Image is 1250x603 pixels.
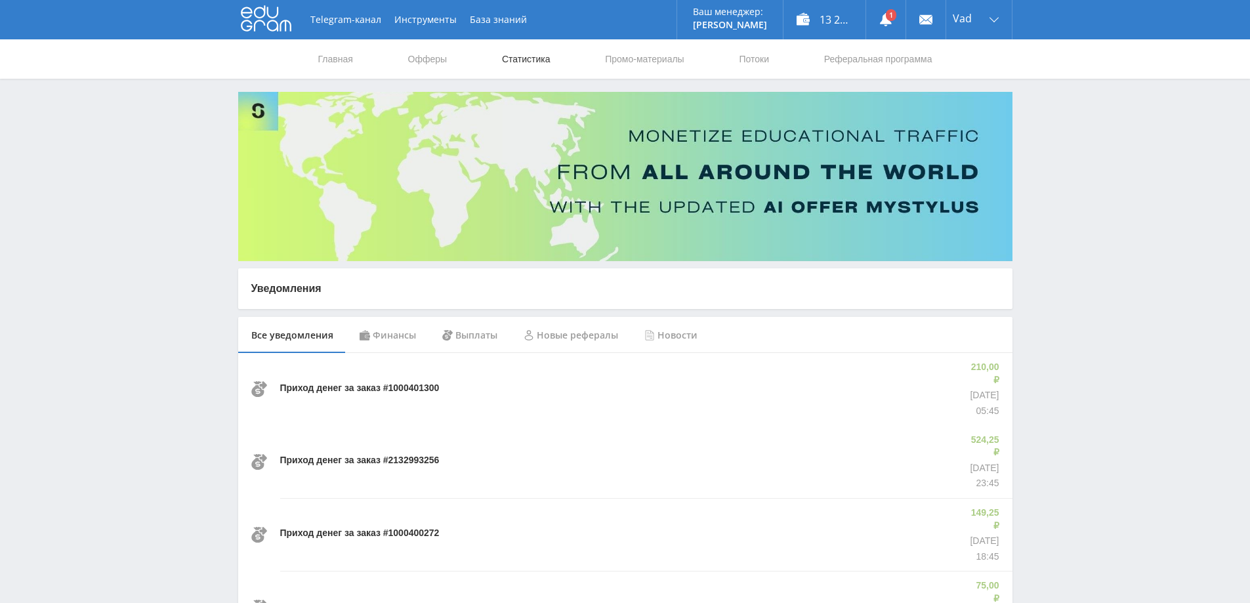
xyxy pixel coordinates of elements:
[510,317,631,354] div: Новые рефералы
[693,7,767,17] p: Ваш менеджер:
[429,317,510,354] div: Выплаты
[238,317,346,354] div: Все уведомления
[238,92,1012,261] img: Banner
[967,477,999,490] p: 23:45
[604,39,685,79] a: Промо-материалы
[693,20,767,30] p: [PERSON_NAME]
[738,39,770,79] a: Потоки
[967,361,999,386] p: 210,00 ₽
[407,39,449,79] a: Офферы
[967,551,999,564] p: 18:45
[280,382,440,395] p: Приход денег за заказ #1000401300
[501,39,552,79] a: Статистика
[251,281,999,296] p: Уведомления
[967,405,999,418] p: 05:45
[280,454,440,467] p: Приход денег за заказ #2132993256
[967,507,999,532] p: 149,25 ₽
[967,535,999,548] p: [DATE]
[953,13,972,24] span: Vad
[631,317,711,354] div: Новости
[823,39,934,79] a: Реферальная программа
[346,317,429,354] div: Финансы
[280,527,440,540] p: Приход денег за заказ #1000400272
[967,462,999,475] p: [DATE]
[967,434,999,459] p: 524,25 ₽
[317,39,354,79] a: Главная
[967,389,999,402] p: [DATE]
